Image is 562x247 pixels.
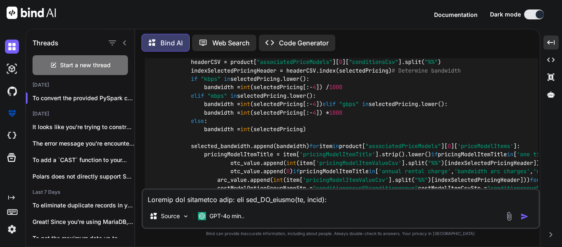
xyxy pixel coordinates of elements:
p: Source [161,212,180,220]
span: 0 [339,59,342,66]
span: int [240,126,250,133]
span: int [240,109,250,116]
h1: Threads [33,38,58,48]
p: To add a `CAST` function to your... [33,156,135,164]
span: "gbps" [339,100,359,108]
span: int [286,159,296,167]
span: 4 [313,84,316,91]
p: Bind AI [160,38,183,48]
span: Start a new thread [60,61,111,69]
span: 4 [313,100,316,108]
p: Polars does not directly support SQL queries... [33,172,135,181]
p: To eliminate duplicate records in your SQL... [33,201,135,209]
span: 'bandwidth arc charges' [454,168,530,175]
span: if [191,75,197,82]
span: elif [191,92,204,99]
span: else [191,117,204,125]
p: To convert the provided PySpark code to ... [33,94,135,102]
span: "mbps" [207,92,227,99]
p: To get the maximum date up to... [33,234,135,242]
span: in [230,92,237,99]
p: Web Search [212,38,250,48]
button: Documentation [434,10,478,19]
span: 'pricingModelItemValueCsv' [303,176,388,183]
span: "associatedPriceModels" [257,59,332,66]
span: in [362,100,369,108]
p: Great! Since you're using MariaDB, you can... [33,218,135,226]
span: "%%" [428,159,441,167]
span: "kbps" [201,75,221,82]
span: in [332,142,339,150]
p: It looks like you're trying to construct... [33,123,135,131]
span: for [309,142,319,150]
img: darkAi-studio [5,62,19,76]
span: 'annual rental charge' [379,168,451,175]
p: The error message you're encountering indicates that... [33,139,135,148]
span: 'priceModelItems' [457,142,513,150]
span: 0 [448,142,451,150]
span: # Determine bandwidth [392,67,461,74]
span: "%%" [415,176,428,183]
span: int [240,100,250,108]
span: 1000 [329,84,342,91]
span: in [369,168,375,175]
img: settings [5,222,19,236]
span: "conditiongroup%%conditiongroup" [313,184,418,192]
span: 'pricingModelItemValueCsv' [316,159,402,167]
span: for [530,176,540,183]
h2: Last 7 Days [26,189,135,195]
img: icon [520,212,529,221]
span: 4 [313,109,316,116]
img: Bind AI [7,7,56,19]
p: GPT-4o min.. [209,212,244,220]
h2: [DATE] [26,111,135,117]
img: githubDark [5,84,19,98]
p: Code Generator [279,38,329,48]
span: int [273,176,283,183]
span: "conditionsCsv" [349,59,398,66]
span: 1000 [329,109,342,116]
span: Documentation [434,11,478,18]
span: Dark mode [490,10,521,19]
img: cloudideIcon [5,129,19,143]
span: if [431,151,438,158]
p: Bind can provide inaccurate information, including about people. Always double-check its answers.... [142,231,540,237]
span: 0 [286,168,290,175]
span: elif [323,100,336,108]
span: "associatedPriceModels" [365,142,441,150]
img: attachment [504,212,514,221]
img: GPT-4o mini [198,212,206,220]
h2: [DATE] [26,82,135,88]
img: Pick Models [182,213,189,220]
span: "%%" [425,59,438,66]
span: int [240,84,250,91]
span: in [224,75,230,82]
img: darkChat [5,40,19,54]
span: in [507,151,513,158]
span: if [293,168,300,175]
img: premium [5,106,19,120]
span: 'pricingModelItemTitle' [300,151,375,158]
